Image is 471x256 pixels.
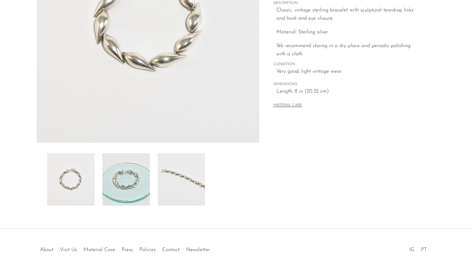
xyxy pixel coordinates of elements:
ul: Social Medias [406,242,430,254]
a: Press [122,247,133,252]
span: Length: 8 in (20.32 cm) [276,87,421,96]
img: Teardrop Link Bracelet [158,153,205,206]
span: Very good; light vintage wear. [276,67,421,76]
a: Policies [139,247,156,252]
a: PT [421,247,427,252]
a: Contact [162,247,180,252]
span: CONDITION [273,62,421,67]
span: DIMENSIONS [273,82,421,87]
span: DESCRIPTION [273,0,421,6]
img: Teardrop Link Bracelet [102,153,150,206]
a: IG [409,247,414,252]
img: Teardrop Link Bracelet [47,153,95,206]
a: Visit Us [60,247,77,252]
a: Material Care [83,247,115,252]
p: Classic, vintage sterling bracelet with sculptural teardrop links and hook and eye closure. [276,6,421,23]
ul: Quick links [37,242,213,254]
p: Material: Sterling silver. [276,28,421,37]
a: About [40,247,53,252]
button: MATERIAL CARE [273,103,302,108]
i: We recommend storing in a dry place and periodic polishing with a cloth. [276,43,410,57]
